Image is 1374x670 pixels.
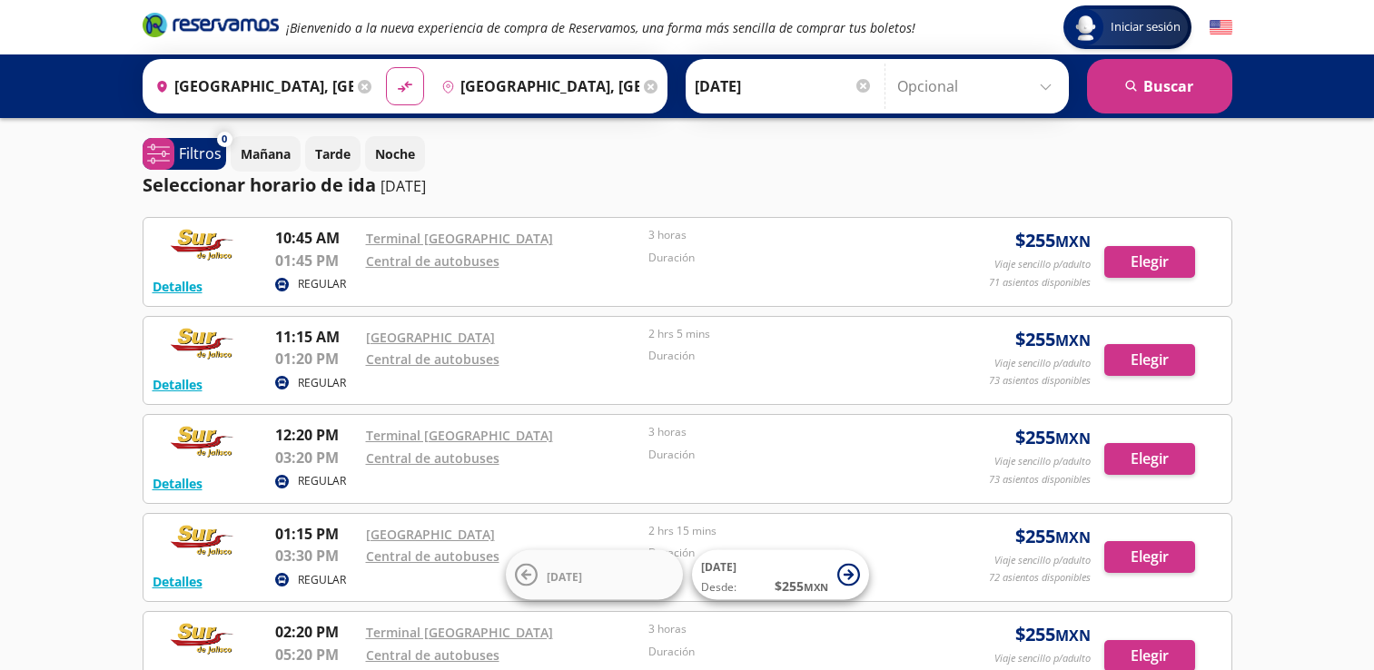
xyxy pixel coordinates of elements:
p: Duración [648,447,923,463]
button: Tarde [305,136,361,172]
p: 3 horas [648,424,923,440]
a: Central de autobuses [366,646,499,664]
p: Duración [648,250,923,266]
img: RESERVAMOS [153,326,252,362]
button: 0Filtros [143,138,226,170]
p: Mañana [241,144,291,163]
span: $ 255 [1015,326,1091,353]
p: 3 horas [648,621,923,637]
button: Elegir [1104,541,1195,573]
button: Elegir [1104,344,1195,376]
span: Desde: [701,579,736,596]
button: Elegir [1104,246,1195,278]
p: Noche [375,144,415,163]
p: Filtros [179,143,222,164]
small: MXN [1055,527,1091,547]
a: Terminal [GEOGRAPHIC_DATA] [366,427,553,444]
button: English [1210,16,1232,39]
a: [GEOGRAPHIC_DATA] [366,329,495,346]
small: MXN [1055,232,1091,251]
span: 0 [222,132,227,147]
p: 10:45 AM [275,227,357,249]
span: $ 255 [1015,621,1091,648]
a: Central de autobuses [366,449,499,467]
span: $ 255 [1015,523,1091,550]
input: Elegir Fecha [695,64,873,109]
a: Brand Logo [143,11,279,44]
p: REGULAR [298,375,346,391]
p: REGULAR [298,276,346,292]
span: $ 255 [1015,227,1091,254]
span: [DATE] [701,559,736,575]
small: MXN [804,580,828,594]
p: Seleccionar horario de ida [143,172,376,199]
p: 3 horas [648,227,923,243]
p: 03:30 PM [275,545,357,567]
p: Viaje sencillo p/adulto [994,257,1091,272]
span: $ 255 [775,576,828,596]
img: RESERVAMOS [153,523,252,559]
a: Terminal [GEOGRAPHIC_DATA] [366,230,553,247]
small: MXN [1055,626,1091,645]
p: [DATE] [381,175,426,197]
button: [DATE] [506,550,683,600]
p: Viaje sencillo p/adulto [994,356,1091,371]
a: Central de autobuses [366,252,499,270]
span: [DATE] [547,568,582,584]
button: Elegir [1104,443,1195,475]
p: 01:45 PM [275,250,357,271]
p: Duración [648,348,923,364]
p: Tarde [315,144,351,163]
button: Buscar [1087,59,1232,113]
p: 72 asientos disponibles [989,570,1091,586]
button: Detalles [153,572,203,591]
button: [DATE]Desde:$255MXN [692,550,869,600]
span: $ 255 [1015,424,1091,451]
img: RESERVAMOS [153,621,252,657]
small: MXN [1055,330,1091,350]
input: Buscar Destino [434,64,639,109]
p: 73 asientos disponibles [989,373,1091,389]
button: Noche [365,136,425,172]
input: Buscar Origen [148,64,353,109]
button: Mañana [231,136,301,172]
p: Viaje sencillo p/adulto [994,651,1091,666]
a: Central de autobuses [366,547,499,565]
p: Viaje sencillo p/adulto [994,454,1091,469]
p: 05:20 PM [275,644,357,665]
button: Detalles [153,375,203,394]
p: 2 hrs 5 mins [648,326,923,342]
small: MXN [1055,429,1091,448]
a: Central de autobuses [366,350,499,368]
p: REGULAR [298,473,346,489]
p: Viaje sencillo p/adulto [994,553,1091,568]
i: Brand Logo [143,11,279,38]
input: Opcional [897,64,1060,109]
p: 2 hrs 15 mins [648,523,923,539]
p: 71 asientos disponibles [989,275,1091,291]
button: Detalles [153,474,203,493]
p: 12:20 PM [275,424,357,446]
p: 11:15 AM [275,326,357,348]
p: 03:20 PM [275,447,357,468]
p: 02:20 PM [275,621,357,643]
a: [GEOGRAPHIC_DATA] [366,526,495,543]
em: ¡Bienvenido a la nueva experiencia de compra de Reservamos, una forma más sencilla de comprar tus... [286,19,915,36]
p: REGULAR [298,572,346,588]
p: Duración [648,545,923,561]
p: 01:20 PM [275,348,357,369]
button: Detalles [153,277,203,296]
a: Terminal [GEOGRAPHIC_DATA] [366,624,553,641]
p: 73 asientos disponibles [989,472,1091,488]
p: Duración [648,644,923,660]
span: Iniciar sesión [1103,18,1188,36]
p: 01:15 PM [275,523,357,545]
img: RESERVAMOS [153,227,252,263]
img: RESERVAMOS [153,424,252,460]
